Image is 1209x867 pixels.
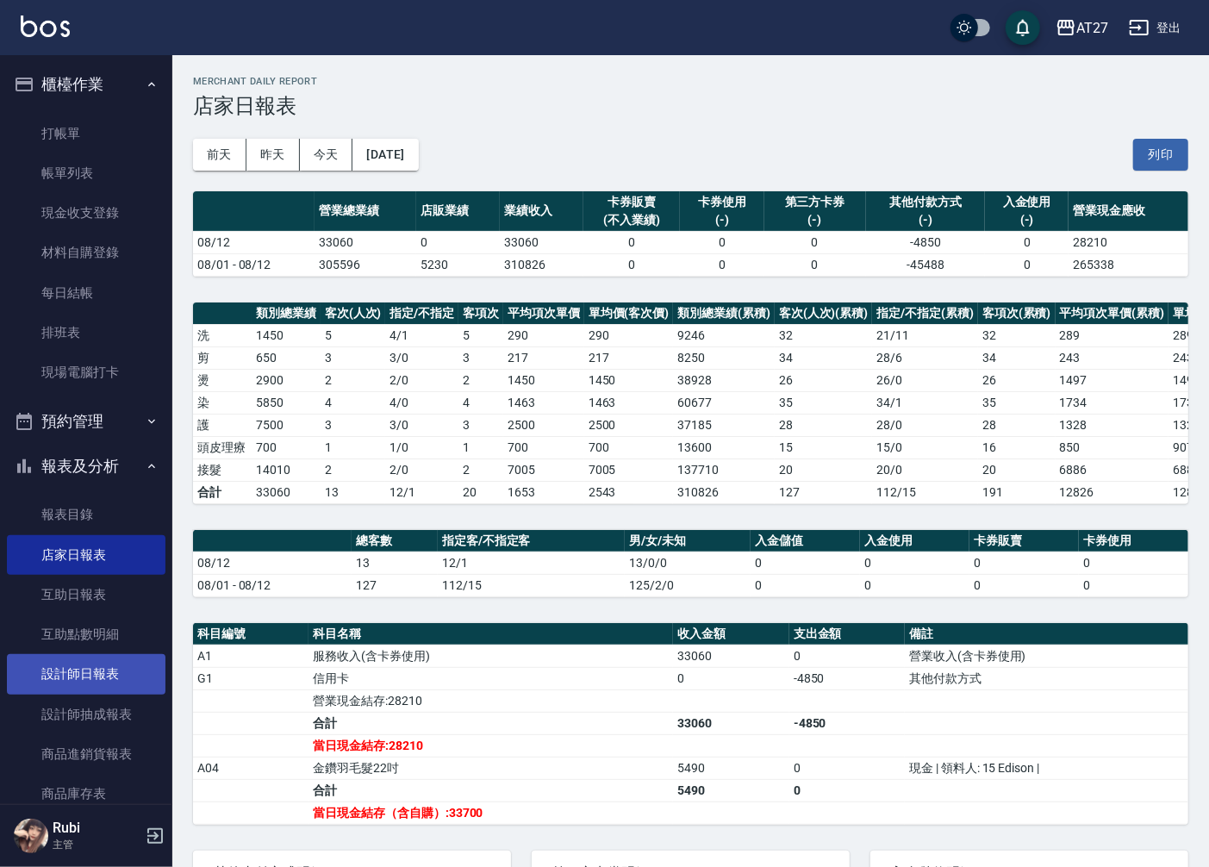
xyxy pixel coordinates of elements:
[872,391,978,414] td: 34 / 1
[321,481,386,503] td: 13
[416,231,500,253] td: 0
[385,481,458,503] td: 12/1
[7,153,165,193] a: 帳單列表
[625,530,751,552] th: 男/女/未知
[684,211,759,229] div: (-)
[503,346,584,369] td: 217
[673,324,775,346] td: 9246
[252,346,321,369] td: 650
[321,346,386,369] td: 3
[458,458,503,481] td: 2
[321,324,386,346] td: 5
[308,734,673,757] td: 當日現金結存:28210
[1056,436,1169,458] td: 850
[588,193,676,211] div: 卡券販賣
[193,231,315,253] td: 08/12
[321,458,386,481] td: 2
[308,667,673,689] td: 信用卡
[978,391,1056,414] td: 35
[416,253,500,276] td: 5230
[751,530,860,552] th: 入金儲值
[7,535,165,575] a: 店家日報表
[7,114,165,153] a: 打帳單
[584,303,674,325] th: 單均價(客次價)
[53,820,140,837] h5: Rubi
[503,324,584,346] td: 290
[1079,530,1188,552] th: 卡券使用
[680,253,763,276] td: 0
[193,191,1188,277] table: a dense table
[870,193,982,211] div: 其他付款方式
[500,253,583,276] td: 310826
[503,303,584,325] th: 平均項次單價
[193,757,308,779] td: A04
[252,303,321,325] th: 類別總業績
[978,346,1056,369] td: 34
[7,495,165,534] a: 報表目錄
[905,645,1188,667] td: 營業收入(含卡券使用)
[458,303,503,325] th: 客項次
[1056,414,1169,436] td: 1328
[989,193,1064,211] div: 入金使用
[860,574,969,596] td: 0
[789,623,905,646] th: 支出金額
[458,346,503,369] td: 3
[193,414,252,436] td: 護
[789,645,905,667] td: 0
[321,414,386,436] td: 3
[872,303,978,325] th: 指定/不指定(累積)
[969,552,1079,574] td: 0
[385,369,458,391] td: 2 / 0
[458,481,503,503] td: 20
[458,369,503,391] td: 2
[775,303,873,325] th: 客次(人次)(累積)
[1056,346,1169,369] td: 243
[193,552,352,574] td: 08/12
[872,369,978,391] td: 26 / 0
[193,139,246,171] button: 前天
[673,303,775,325] th: 類別總業績(累積)
[458,391,503,414] td: 4
[1056,458,1169,481] td: 6886
[1056,324,1169,346] td: 289
[385,346,458,369] td: 3 / 0
[985,231,1069,253] td: 0
[584,458,674,481] td: 7005
[764,231,866,253] td: 0
[978,414,1056,436] td: 28
[775,414,873,436] td: 28
[252,391,321,414] td: 5850
[308,689,673,712] td: 營業現金結存:28210
[252,481,321,503] td: 33060
[1079,552,1188,574] td: 0
[7,233,165,272] a: 材料自購登錄
[978,369,1056,391] td: 26
[588,211,676,229] div: (不入業績)
[775,458,873,481] td: 20
[978,458,1056,481] td: 20
[193,76,1188,87] h2: Merchant Daily Report
[438,552,625,574] td: 12/1
[308,802,673,824] td: 當日現金結存（含自購）:33700
[866,231,986,253] td: -4850
[985,253,1069,276] td: 0
[905,757,1188,779] td: 現金 | 領料人: 15 Edison |
[764,253,866,276] td: 0
[458,414,503,436] td: 3
[438,574,625,596] td: 112/15
[978,324,1056,346] td: 32
[905,667,1188,689] td: 其他付款方式
[1133,139,1188,171] button: 列印
[321,303,386,325] th: 客次(人次)
[769,211,862,229] div: (-)
[438,530,625,552] th: 指定客/不指定客
[193,324,252,346] td: 洗
[7,62,165,107] button: 櫃檯作業
[872,346,978,369] td: 28 / 6
[1056,481,1169,503] td: 12826
[775,391,873,414] td: 35
[1056,303,1169,325] th: 平均項次單價(累積)
[969,574,1079,596] td: 0
[500,231,583,253] td: 33060
[673,346,775,369] td: 8250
